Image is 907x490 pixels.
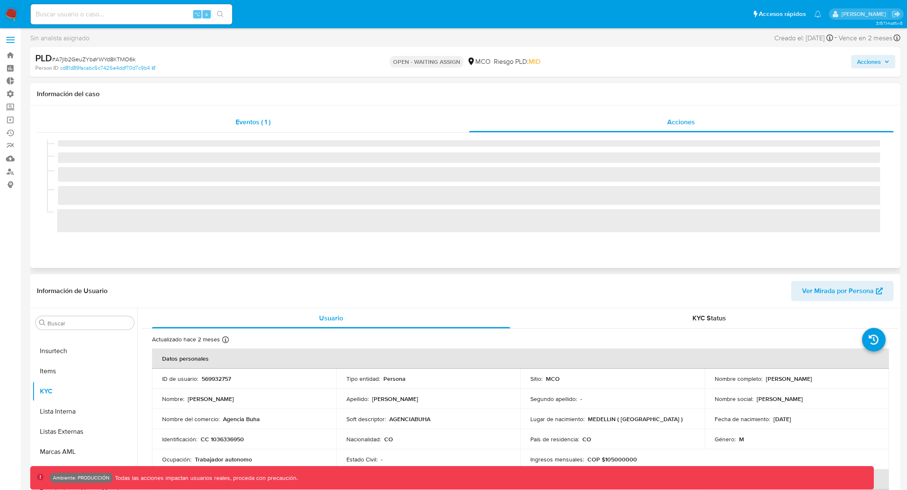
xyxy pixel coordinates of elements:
[32,462,137,482] button: Perfiles
[162,375,198,383] p: ID de usuario :
[759,10,806,18] span: Accesos rápidos
[113,474,298,482] p: Todas las acciones impactan usuarios reales, proceda con precaución.
[467,57,490,66] div: MCO
[35,64,58,72] b: Person ID
[841,10,889,18] p: stella.andriano@mercadolibre.com
[58,186,880,205] span: ‌
[546,375,560,383] p: MCO
[236,117,270,127] span: Eventos ( 1 )
[58,167,880,182] span: ‌
[205,10,208,18] span: s
[791,281,894,301] button: Ver Mirada por Persona
[52,55,136,63] span: # A7jIb2GeuZYbaYWYd8KTMO6k
[381,456,383,463] p: -
[32,341,137,361] button: Insurtech
[372,395,418,403] p: [PERSON_NAME]
[892,10,901,18] a: Salir
[839,34,892,43] span: Vence en 2 meses
[530,435,579,443] p: País de residencia :
[31,9,232,20] input: Buscar usuario o caso...
[390,56,464,68] p: OPEN - WAITING ASSIGN
[212,8,229,20] button: search-icon
[32,422,137,442] button: Listas Externas
[194,10,200,18] span: ⌥
[57,209,880,232] span: ‌
[58,140,880,147] span: ‌
[530,456,584,463] p: Ingresos mensuales :
[389,415,430,423] p: AGENCIABUHA
[582,435,591,443] p: CO
[162,395,184,403] p: Nombre :
[530,395,577,403] p: Segundo apellido :
[757,395,803,403] p: [PERSON_NAME]
[37,90,894,98] h1: Información del caso
[857,55,881,68] span: Acciones
[851,55,895,68] button: Acciones
[587,456,637,463] p: COP $105000000
[739,435,744,443] p: M
[530,415,585,423] p: Lugar de nacimiento :
[195,456,252,463] p: Trabajador autonomo
[162,456,191,463] p: Ocupación :
[580,395,582,403] p: -
[692,313,726,323] span: KYC Status
[152,335,220,343] p: Actualizado hace 2 meses
[346,415,386,423] p: Soft descriptor :
[384,435,393,443] p: CO
[152,349,889,369] th: Datos personales
[32,361,137,381] button: Items
[202,375,231,383] p: 569932757
[346,375,380,383] p: Tipo entidad :
[223,415,260,423] p: Agencia Buha
[766,375,812,383] p: [PERSON_NAME]
[319,313,343,323] span: Usuario
[494,57,540,66] span: Riesgo PLD:
[346,456,377,463] p: Estado Civil :
[32,442,137,462] button: Marcas AML
[201,435,244,443] p: CC 1036336950
[715,435,736,443] p: Género :
[835,32,837,44] span: -
[588,415,683,423] p: MEDELLIN ( [GEOGRAPHIC_DATA] )
[30,34,89,43] span: Sin analista asignado
[60,64,155,72] a: cd81d89facabc5c7426e4ddf70d7c9b4
[802,281,874,301] span: Ver Mirada por Persona
[346,395,369,403] p: Apellido :
[47,320,131,327] input: Buscar
[346,435,381,443] p: Nacionalidad :
[530,375,543,383] p: Sitio :
[37,287,107,295] h1: Información de Usuario
[814,10,821,18] a: Notificaciones
[715,415,770,423] p: Fecha de nacimiento :
[53,476,110,480] p: Ambiente: PRODUCCIÓN
[774,32,833,44] div: Creado el: [DATE]
[667,117,695,127] span: Acciones
[32,401,137,422] button: Lista Interna
[32,381,137,401] button: KYC
[162,415,220,423] p: Nombre del comercio :
[715,375,763,383] p: Nombre completo :
[39,320,46,326] button: Buscar
[529,57,540,66] span: MID
[58,152,880,163] span: ‌
[35,51,52,65] b: PLD
[383,375,406,383] p: Persona
[188,395,234,403] p: [PERSON_NAME]
[715,395,753,403] p: Nombre social :
[773,415,791,423] p: [DATE]
[162,435,197,443] p: Identificación :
